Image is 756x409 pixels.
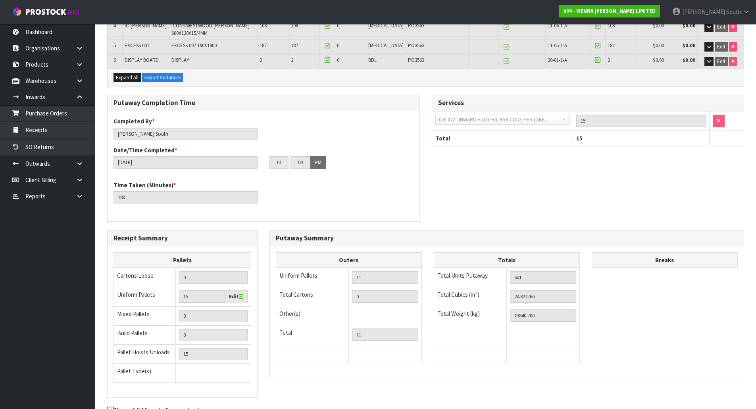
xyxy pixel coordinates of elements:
[368,22,404,29] span: [MEDICAL_DATA]
[142,73,183,83] button: Export Variances
[352,271,418,284] input: UNIFORM P LINES
[114,306,176,325] td: Mixed Pallets
[113,117,155,125] label: Completed By
[276,252,421,268] th: Outers
[548,57,567,63] span: 20-01-1-A
[337,42,339,49] span: 0
[125,22,167,29] span: IC-[PERSON_NAME]
[114,287,176,307] td: Uniform Pallets
[113,73,141,83] button: Expand All
[682,8,725,15] span: [PERSON_NAME]
[290,156,310,169] input: MM
[310,156,326,169] button: PM
[717,43,725,50] span: Edit
[291,57,293,63] span: 2
[408,22,424,29] span: PO3563
[653,22,664,29] span: $0.00
[564,8,656,14] strong: V04 - VIENNA [PERSON_NAME] LIMITED
[276,306,349,325] td: Other(s)
[113,57,116,63] span: 6
[113,99,414,107] h3: Putaway Completion Time
[289,156,290,169] td: :
[171,42,217,49] span: EXCESS 007 190X1900
[608,42,615,49] span: 187
[113,22,116,29] span: 4
[114,268,176,287] td: Cartons Loose
[408,42,424,49] span: PO3563
[113,191,258,204] input: Time Taken
[25,7,66,17] span: ProStock
[114,325,176,344] td: Build Pallets
[715,42,728,52] button: Edit
[608,57,610,63] span: 2
[559,5,660,17] a: V04 - VIENNA [PERSON_NAME] LIMITED
[368,57,377,63] span: BDL
[548,42,567,49] span: 11-05-1-A
[114,344,176,363] td: Pallet Hoists Unloads
[276,287,349,306] td: Total Cartons
[179,310,248,322] input: Manual
[179,290,225,303] input: Uniform Pallets
[715,57,728,66] button: Edit
[592,252,737,268] th: Breaks
[113,146,177,154] label: Date/Time Completed
[717,23,725,30] span: Edit
[434,268,507,287] td: Total Units Putaway
[113,234,251,242] h3: Receipt Summary
[179,271,248,284] input: Manual
[683,22,695,29] strong: $0.00
[717,58,725,65] span: Edit
[683,42,695,49] strong: $0.00
[337,57,339,63] span: 0
[291,22,298,29] span: 108
[113,181,176,189] label: Time Taken (Minutes)
[683,57,695,63] strong: $0.00
[438,99,738,107] h3: Services
[114,252,251,268] th: Pallets
[276,268,349,287] td: Uniform Pallets
[653,57,664,63] span: $0.00
[229,293,243,301] label: Edit
[260,42,267,49] span: 187
[548,22,567,29] span: 11-06-1-A
[171,57,189,63] span: DISPLAY
[434,287,507,306] td: Total Cubics (m³)
[715,22,728,32] button: Edit
[726,8,741,15] span: South
[67,9,80,16] small: WMS
[352,290,418,303] input: OUTERS TOTAL = CTN
[439,115,559,125] span: 005-022 - INWARD HDLG FCL BAR CODE PER LABEL
[113,42,116,49] span: 5
[125,57,159,63] span: DISPLAY BOARD
[125,42,149,49] span: EXCESS 007
[114,363,176,382] td: Pallet Type(s)
[179,329,248,341] input: Manual
[653,42,664,49] span: $0.00
[179,348,248,360] input: UNIFORM P + MIXED P + BUILD P
[408,57,424,63] span: PO3563
[291,42,298,49] span: 187
[171,22,250,36] span: ICONS WESTWOOD [PERSON_NAME] 600X120X15/4MM
[276,325,349,344] td: Total
[12,7,22,17] img: cube-alt.png
[276,234,738,242] h3: Putaway Summary
[337,22,339,29] span: 0
[260,22,267,29] span: 108
[368,42,404,49] span: [MEDICAL_DATA]
[576,134,583,142] span: 15
[352,328,418,341] input: TOTAL PACKS
[116,74,139,81] span: Expand All
[260,57,262,63] span: 2
[113,156,258,169] input: Date/Time completed
[608,22,615,29] span: 108
[434,306,507,325] td: Total Weight (kg)
[434,252,579,268] th: Totals
[269,156,289,169] input: HH
[432,131,573,146] th: Total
